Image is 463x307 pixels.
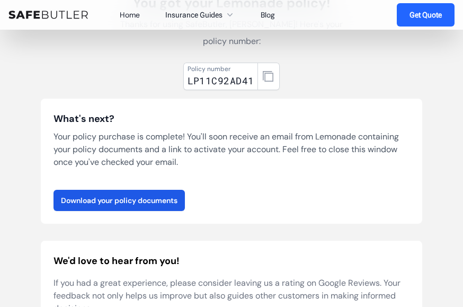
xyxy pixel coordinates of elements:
[54,190,185,211] a: Download your policy documents
[188,65,254,73] div: Policy number
[8,11,88,19] img: SafeButler Text Logo
[165,8,235,21] button: Insurance Guides
[261,10,275,20] a: Blog
[397,3,455,27] a: Get Quote
[54,130,409,169] p: Your policy purchase is complete! You'll soon receive an email from Lemonade containing your poli...
[188,73,254,88] div: LP11C92AD41
[54,111,409,126] h3: What's next?
[54,253,409,268] h2: We'd love to hear from you!
[113,16,350,50] p: Thanks for using SafeButler, [PERSON_NAME]! Here's your policy number:
[120,10,140,20] a: Home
